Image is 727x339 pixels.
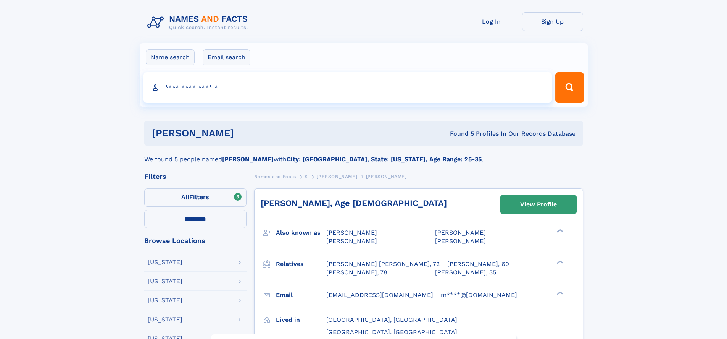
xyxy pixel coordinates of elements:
[181,193,189,201] span: All
[276,313,326,326] h3: Lived in
[305,172,308,181] a: S
[447,260,509,268] a: [PERSON_NAME], 60
[276,289,326,302] h3: Email
[261,198,447,208] a: [PERSON_NAME], Age [DEMOGRAPHIC_DATA]
[146,49,195,65] label: Name search
[435,237,486,245] span: [PERSON_NAME]
[326,237,377,245] span: [PERSON_NAME]
[316,172,357,181] a: [PERSON_NAME]
[520,196,557,213] div: View Profile
[144,12,254,33] img: Logo Names and Facts
[144,237,247,244] div: Browse Locations
[144,173,247,180] div: Filters
[144,188,247,207] label: Filters
[326,268,387,277] a: [PERSON_NAME], 78
[148,297,182,303] div: [US_STATE]
[222,156,274,163] b: [PERSON_NAME]
[305,174,308,179] span: S
[326,316,457,323] span: [GEOGRAPHIC_DATA], [GEOGRAPHIC_DATA]
[143,72,552,103] input: search input
[276,258,326,271] h3: Relatives
[326,291,433,298] span: [EMAIL_ADDRESS][DOMAIN_NAME]
[435,268,496,277] a: [PERSON_NAME], 35
[148,316,182,323] div: [US_STATE]
[555,229,564,234] div: ❯
[342,130,575,138] div: Found 5 Profiles In Our Records Database
[522,12,583,31] a: Sign Up
[203,49,250,65] label: Email search
[316,174,357,179] span: [PERSON_NAME]
[326,328,457,336] span: [GEOGRAPHIC_DATA], [GEOGRAPHIC_DATA]
[148,259,182,265] div: [US_STATE]
[366,174,407,179] span: [PERSON_NAME]
[555,260,564,264] div: ❯
[287,156,482,163] b: City: [GEOGRAPHIC_DATA], State: [US_STATE], Age Range: 25-35
[555,290,564,295] div: ❯
[461,12,522,31] a: Log In
[326,229,377,236] span: [PERSON_NAME]
[276,226,326,239] h3: Also known as
[435,229,486,236] span: [PERSON_NAME]
[501,195,576,214] a: View Profile
[555,72,584,103] button: Search Button
[254,172,296,181] a: Names and Facts
[326,260,440,268] a: [PERSON_NAME] [PERSON_NAME], 72
[148,278,182,284] div: [US_STATE]
[144,146,583,164] div: We found 5 people named with .
[152,128,342,138] h1: [PERSON_NAME]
